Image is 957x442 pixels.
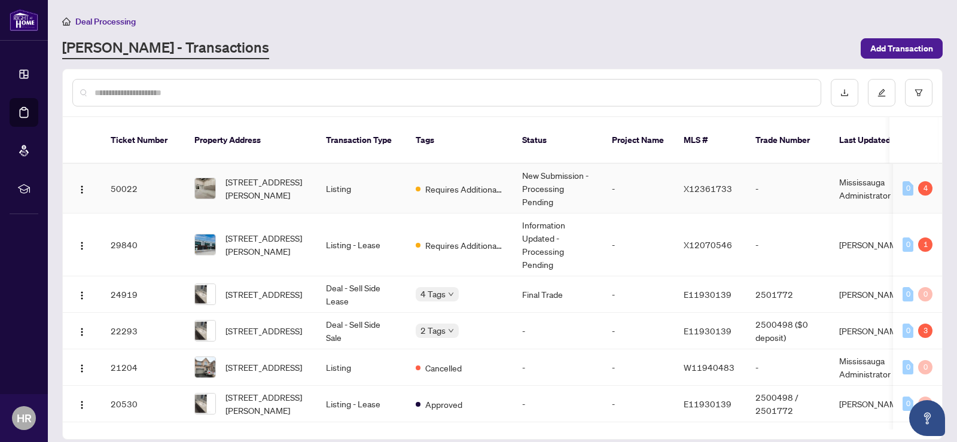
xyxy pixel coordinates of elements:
td: 2500498 ($0 deposit) [746,313,830,349]
div: 0 [903,397,913,411]
td: Listing [316,349,406,386]
div: 0 [918,360,932,374]
img: Logo [77,291,87,300]
td: 22293 [101,313,185,349]
td: 2500498 / 2501772 [746,386,830,422]
td: - [602,214,674,276]
button: Add Transaction [861,38,943,59]
a: [PERSON_NAME] - Transactions [62,38,269,59]
td: 2501772 [746,276,830,313]
span: [STREET_ADDRESS] [225,361,302,374]
span: HR [17,410,32,426]
span: down [448,291,454,297]
span: X12361733 [684,183,732,194]
span: [STREET_ADDRESS][PERSON_NAME] [225,231,307,258]
td: - [602,313,674,349]
th: Last Updated By [830,117,919,164]
button: Logo [72,285,92,304]
td: - [746,214,830,276]
th: Transaction Type [316,117,406,164]
button: edit [868,79,895,106]
td: Mississauga Administrator [830,349,919,386]
button: Logo [72,235,92,254]
th: MLS # [674,117,746,164]
img: Logo [77,400,87,410]
td: Deal - Sell Side Sale [316,313,406,349]
img: Logo [77,185,87,194]
td: [PERSON_NAME] [830,386,919,422]
span: E11930139 [684,398,732,409]
div: 0 [903,360,913,374]
span: Deal Processing [75,16,136,27]
td: Final Trade [513,276,602,313]
span: edit [877,89,886,97]
img: logo [10,9,38,31]
th: Property Address [185,117,316,164]
button: Logo [72,394,92,413]
span: [STREET_ADDRESS] [225,288,302,301]
td: [PERSON_NAME] [830,276,919,313]
span: W11940483 [684,362,734,373]
div: 0 [903,324,913,338]
td: Information Updated - Processing Pending [513,214,602,276]
td: - [746,349,830,386]
button: Open asap [909,400,945,436]
img: Logo [77,241,87,251]
span: [STREET_ADDRESS] [225,324,302,337]
span: home [62,17,71,26]
div: 0 [918,397,932,411]
button: filter [905,79,932,106]
span: E11930139 [684,325,732,336]
button: download [831,79,858,106]
td: - [602,276,674,313]
td: 50022 [101,164,185,214]
span: [STREET_ADDRESS][PERSON_NAME] [225,391,307,417]
span: X12070546 [684,239,732,250]
td: - [746,164,830,214]
div: 4 [918,181,932,196]
span: download [840,89,849,97]
span: filter [915,89,923,97]
span: Requires Additional Docs [425,182,503,196]
th: Project Name [602,117,674,164]
td: Listing [316,164,406,214]
td: 29840 [101,214,185,276]
span: Add Transaction [870,39,933,58]
td: Listing - Lease [316,386,406,422]
td: [PERSON_NAME] [830,214,919,276]
td: - [513,349,602,386]
span: [STREET_ADDRESS][PERSON_NAME] [225,175,307,202]
img: thumbnail-img [195,234,215,255]
img: Logo [77,364,87,373]
td: - [513,313,602,349]
button: Logo [72,358,92,377]
span: Cancelled [425,361,462,374]
td: 20530 [101,386,185,422]
div: 3 [918,324,932,338]
span: 4 Tags [420,287,446,301]
th: Tags [406,117,513,164]
img: thumbnail-img [195,321,215,341]
td: 21204 [101,349,185,386]
td: 24919 [101,276,185,313]
td: [PERSON_NAME] [830,313,919,349]
button: Logo [72,179,92,198]
span: Requires Additional Docs [425,239,503,252]
img: thumbnail-img [195,284,215,304]
td: - [602,164,674,214]
td: - [513,386,602,422]
img: thumbnail-img [195,178,215,199]
div: 0 [903,287,913,301]
th: Ticket Number [101,117,185,164]
span: E11930139 [684,289,732,300]
button: Logo [72,321,92,340]
img: Logo [77,327,87,337]
img: thumbnail-img [195,394,215,414]
div: 0 [903,181,913,196]
span: down [448,328,454,334]
th: Status [513,117,602,164]
td: Deal - Sell Side Lease [316,276,406,313]
td: New Submission - Processing Pending [513,164,602,214]
th: Trade Number [746,117,830,164]
td: - [602,349,674,386]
